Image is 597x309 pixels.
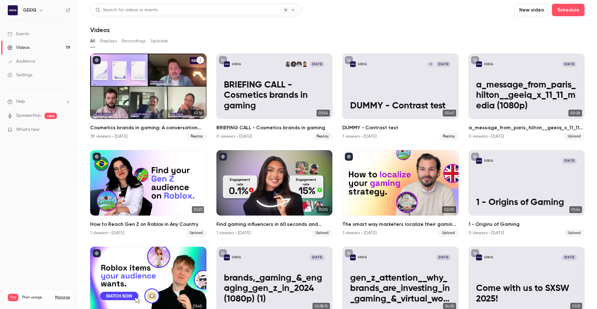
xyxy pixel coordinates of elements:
[317,110,330,116] span: 03:54
[564,133,585,140] span: Upload
[27,49,114,86] div: Big fan of Contrast and the data sent to HubSpot. I have a question I’d like to get a Contrast pr...
[109,2,120,14] div: Close
[564,229,585,237] span: Upload
[219,56,227,64] button: unpublished
[22,295,51,300] span: Plan usage
[22,36,119,111] div: Hi – how’s it going?Big fan of Contrast and the data sent to HubSpot. I have a question I’d like ...
[7,72,32,78] div: Settings
[428,61,434,67] div: G
[469,221,585,228] h2: 1 - Origins of Gaming
[476,80,577,112] p: a_message_from_paris_hilton__geeiq_x_11_11_media (1080p)
[345,249,353,257] button: unpublished
[342,54,459,140] a: DUMMY - Contrast testGEEIQG[DATE]DUMMY - Contrast test05:47DUMMY - Contrast test1 viewers • [DATE...
[18,3,28,13] img: Profile image for Operator
[469,54,585,140] a: a_message_from_paris_hilton__geeiq_x_11_11_media (1080p)GEEIQ[DATE]a_message_from_paris_hilton__g...
[469,54,585,140] li: a_message_from_paris_hilton__geeiq_x_11_11_media (1080p)
[350,254,356,260] img: gen_z_attention__why_brands_are_investing_in_gaming_&_virtual_worlds_in_2024 (1080p)
[5,36,119,116] div: user says…
[345,153,353,161] button: published
[90,124,206,131] h2: Cosmetics brands in gaming: A conversation with essence cosmetics
[484,255,493,259] p: GEEIQ
[5,116,90,129] div: Give the team a way to reach you:
[100,36,117,46] button: Replays
[469,150,585,237] li: 1 - Origins of Gaming
[439,133,459,140] span: Replay
[312,229,332,237] span: Upload
[476,158,482,164] img: 1 - Origins of Gaming
[216,221,333,228] h2: Find gaming influencers in 60 seconds and reach a billion-dollar audience
[224,61,229,67] img: BRIEFING CALL - Cosmetics brands in gaming
[476,197,577,208] p: 1 - Origins of Gaming
[469,230,504,236] div: 0 viewers • [DATE]
[469,124,585,131] h2: a_message_from_paris_hilton__geeiq_x_11_11_media (1080p)
[93,249,101,257] button: published
[90,230,124,236] div: 1 viewers • [DATE]
[438,229,459,237] span: Upload
[16,126,39,133] span: What's new
[97,2,109,14] button: Home
[436,254,451,260] span: [DATE]
[476,283,577,304] p: Come with us to SXSW 2025!
[219,153,227,161] button: published
[476,254,482,260] img: Come with us to SXSW 2025!
[317,206,330,213] span: 01:05
[93,56,101,64] button: published
[192,206,204,213] span: 01:23
[90,4,585,305] section: Videos
[44,113,57,119] span: new
[95,7,158,13] div: Search for videos or events
[302,61,308,67] img: Thanh Dao
[342,54,459,140] li: DUMMY - Contrast test
[216,54,333,140] li: BRIEFING CALL - Cosmetics brands in gaming
[562,254,577,260] span: [DATE]
[7,58,35,64] div: Audience
[224,80,325,112] p: BRIEFING CALL - Cosmetics brands in gaming
[350,101,451,112] p: DUMMY - Contrast test
[5,130,119,174] div: Operator says…
[476,61,482,67] img: a_message_from_paris_hilton__geeiq_x_11_11_media (1080p)
[187,133,206,140] span: Replay
[7,45,30,51] div: Videos
[4,2,16,14] button: go back
[232,255,241,259] p: GEEIQ
[350,61,356,67] img: DUMMY - Contrast test
[342,221,459,228] h2: The smart way marketers localize their gaming strategy for Roblox
[216,124,333,131] h2: BRIEFING CALL - Cosmetics brands in gaming
[219,249,227,257] button: unpublished
[310,61,325,67] span: [DATE]
[27,40,114,46] div: Hi – how’s it going?
[107,202,117,212] button: Send a message…
[342,150,459,237] a: 02:00The smart way marketers localize their gaming strategy for Roblox1 viewers • [DATE]Upload
[342,133,377,140] div: 1 viewers • [DATE]
[16,98,25,105] span: Help
[90,54,206,140] li: Cosmetics brands in gaming: A conversation with essence cosmetics
[569,206,582,213] span: 01:44
[216,230,251,236] div: 1 viewers • [DATE]
[30,6,52,11] h1: Operator
[27,88,114,107] div: I have an idea on how to do this, but I just wanted to hear your recommendation to do this?
[192,110,204,116] span: 47:36
[342,150,459,237] li: The smart way marketers localize their gaming strategy for Roblox
[90,150,206,237] a: 01:23How to Reach Gen Z on Roblox in Any Country1 viewers • [DATE]Upload
[23,7,36,13] h6: GEEIQ
[216,54,333,140] a: BRIEFING CALL - Cosmetics brands in gamingGEEIQThanh DaoTom von SimsonCharles HambroSara Apaza[DA...
[55,295,70,300] a: Manage
[484,159,493,163] p: GEEIQ
[5,116,119,130] div: Operator says…
[93,153,101,161] button: published
[232,62,241,66] p: GEEIQ
[342,230,377,236] div: 1 viewers • [DATE]
[342,124,459,131] h2: DUMMY - Contrast test
[469,150,585,237] a: 1 - Origins of GamingGEEIQ[DATE]1 - Origins of Gaming01:441 - Origins of Gaming0 viewers • [DATE]...
[568,110,582,116] span: 00:28
[285,61,291,67] img: Sara Apaza
[562,61,577,67] span: [DATE]
[216,133,252,140] div: 0 viewers • [DATE]
[484,62,493,66] p: GEEIQ
[216,150,333,237] li: Find gaming influencers in 60 seconds and reach a billion-dollar audience
[562,158,577,164] span: [DATE]
[358,255,367,259] p: GEEIQ
[10,204,15,209] button: Emoji picker
[224,254,229,260] img: brands,_gaming_&_engaging_gen_z_in_2024 (1080p) (1)
[90,150,206,237] li: How to Reach Gen Z on Roblox in Any Country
